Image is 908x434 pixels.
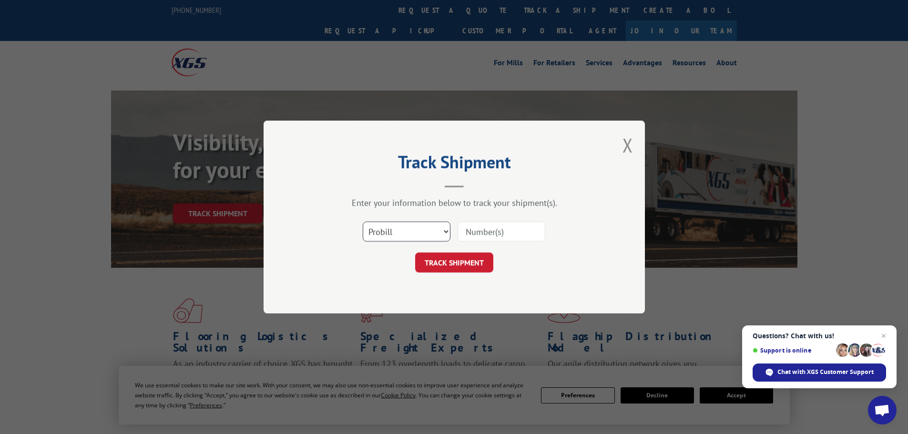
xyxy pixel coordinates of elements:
[753,332,886,340] span: Questions? Chat with us!
[311,197,597,208] div: Enter your information below to track your shipment(s).
[458,222,545,242] input: Number(s)
[753,363,886,382] div: Chat with XGS Customer Support
[622,132,633,158] button: Close modal
[415,252,493,273] button: TRACK SHIPMENT
[777,368,874,376] span: Chat with XGS Customer Support
[878,330,889,342] span: Close chat
[753,347,833,354] span: Support is online
[311,155,597,173] h2: Track Shipment
[868,396,897,424] div: Open chat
